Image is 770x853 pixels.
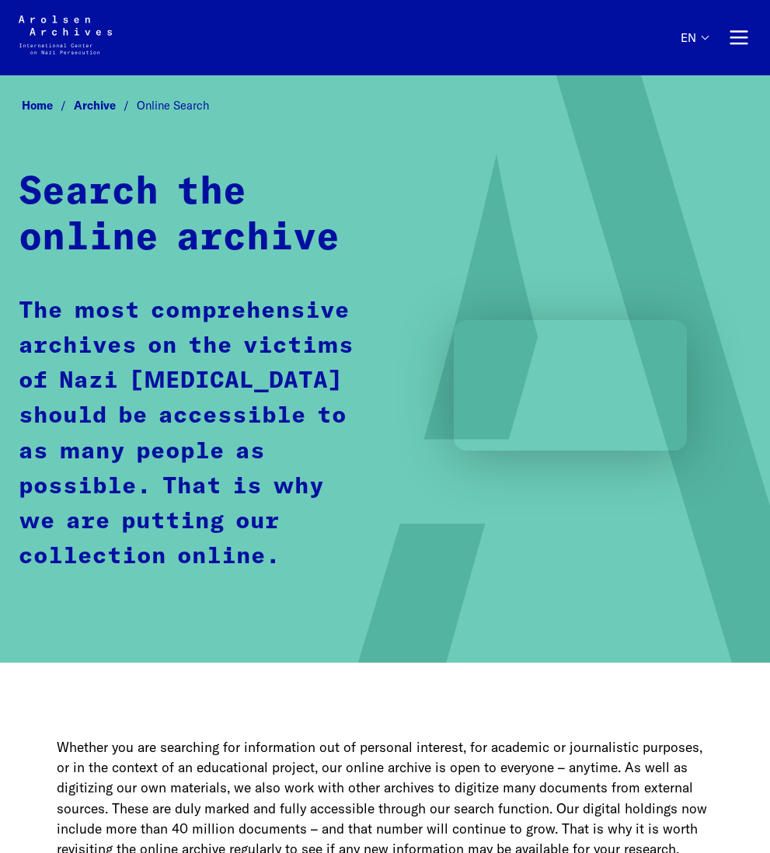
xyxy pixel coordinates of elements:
[74,98,137,113] a: Archive
[137,98,209,113] span: Online Search
[681,16,751,60] nav: Primary
[22,98,74,113] a: Home
[19,174,340,258] strong: Search the online archive
[19,94,751,117] nav: Breadcrumb
[19,294,358,574] p: The most comprehensive archives on the victims of Nazi [MEDICAL_DATA] should be accessible to as ...
[681,31,708,75] button: English, language selection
